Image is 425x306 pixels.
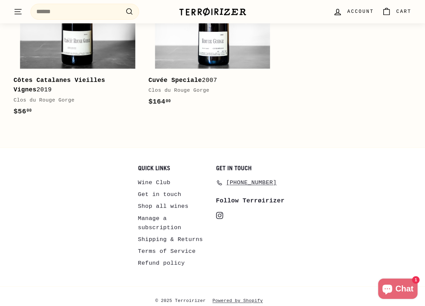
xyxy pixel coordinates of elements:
[396,8,411,15] span: Cart
[213,297,270,305] a: Powered by Shopify
[138,177,171,189] a: Wine Club
[378,2,416,22] a: Cart
[216,165,287,172] h2: Get in touch
[138,213,209,234] a: Manage a subscription
[155,297,213,305] span: © 2025 Terroirizer
[149,98,171,106] span: $164
[149,87,270,95] div: Clos du Rouge Gorge
[226,178,277,187] span: [PHONE_NUMBER]
[138,257,185,269] a: Refund policy
[166,99,171,104] sup: 00
[138,165,209,172] h2: Quick links
[14,96,135,105] div: Clos du Rouge Gorge
[14,77,105,93] b: Côtes Catalanes Vieilles Vignes
[138,234,203,245] a: Shipping & Returns
[216,196,287,206] div: Follow Terrøirizer
[149,77,202,84] b: Cuvée Speciale
[347,8,374,15] span: Account
[138,200,189,212] a: Shop all wines
[14,108,32,115] span: $56
[216,177,277,189] a: [PHONE_NUMBER]
[14,75,135,95] div: 2019
[149,75,270,85] div: 2007
[26,108,32,113] sup: 00
[376,279,420,301] inbox-online-store-chat: Shopify online store chat
[138,245,196,257] a: Terms of Service
[138,189,181,200] a: Get in touch
[329,2,378,22] a: Account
